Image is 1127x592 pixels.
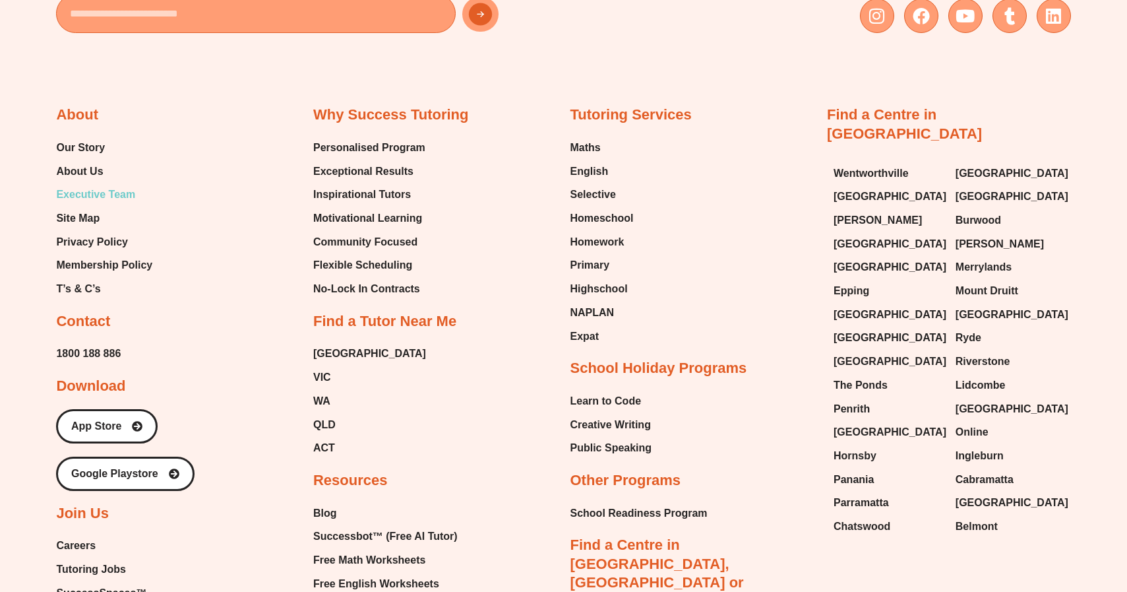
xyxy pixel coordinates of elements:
[834,257,942,277] a: [GEOGRAPHIC_DATA]
[56,457,195,491] a: Google Playstore
[570,232,634,252] a: Homework
[570,279,628,299] span: Highschool
[834,470,874,490] span: Panania
[56,312,110,331] h2: Contact
[313,504,337,523] span: Blog
[834,376,888,395] span: The Ponds
[56,185,135,205] span: Executive Team
[956,376,1006,395] span: Lidcombe
[313,138,425,158] a: Personalised Program
[956,399,1068,419] span: [GEOGRAPHIC_DATA]
[956,422,989,442] span: Online
[834,164,909,183] span: Wentworthville
[570,415,652,435] a: Creative Writing
[570,327,634,346] a: Expat
[834,281,942,301] a: Epping
[570,391,652,411] a: Learn to Code
[56,377,125,396] h2: Download
[313,391,426,411] a: WA
[956,352,1010,372] span: Riverstone
[956,328,981,348] span: Ryde
[56,138,152,158] a: Our Story
[56,279,100,299] span: T’s & C’s
[956,305,1068,325] span: [GEOGRAPHIC_DATA]
[956,211,1064,230] a: Burwood
[313,550,471,570] a: Free Math Worksheets
[834,187,942,207] a: [GEOGRAPHIC_DATA]
[834,493,889,513] span: Parramatta
[834,352,942,372] a: [GEOGRAPHIC_DATA]
[570,138,601,158] span: Maths
[313,209,422,228] span: Motivational Learning
[901,443,1127,592] iframe: Chat Widget
[313,415,336,435] span: QLD
[313,344,426,364] a: [GEOGRAPHIC_DATA]
[313,391,330,411] span: WA
[956,376,1064,395] a: Lidcombe
[56,232,152,252] a: Privacy Policy
[56,344,121,364] a: 1800 188 886
[834,517,890,537] span: Chatswood
[313,312,456,331] h2: Find a Tutor Near Me
[56,279,152,299] a: T’s & C’s
[570,359,747,378] h2: School Holiday Programs
[834,305,942,325] a: [GEOGRAPHIC_DATA]
[313,185,411,205] span: Inspirational Tutors
[570,209,634,228] span: Homeschool
[956,234,1064,254] a: [PERSON_NAME]
[56,560,125,579] span: Tutoring Jobs
[313,279,420,299] span: No-Lock In Contracts
[313,527,458,546] span: Successbot™ (Free AI Tutor)
[834,446,942,466] a: Hornsby
[313,279,425,299] a: No-Lock In Contracts
[956,187,1064,207] a: [GEOGRAPHIC_DATA]
[956,164,1068,183] span: [GEOGRAPHIC_DATA]
[71,421,121,432] span: App Store
[313,550,425,570] span: Free Math Worksheets
[834,328,946,348] span: [GEOGRAPHIC_DATA]
[56,106,98,125] h2: About
[313,162,425,181] a: Exceptional Results
[313,438,335,458] span: ACT
[313,185,425,205] a: Inspirational Tutors
[313,415,426,435] a: QLD
[56,162,103,181] span: About Us
[834,211,942,230] a: [PERSON_NAME]
[834,328,942,348] a: [GEOGRAPHIC_DATA]
[56,536,169,556] a: Careers
[956,328,1064,348] a: Ryde
[56,232,128,252] span: Privacy Policy
[570,185,616,205] span: Selective
[570,327,599,346] span: Expat
[570,303,634,323] a: NAPLAN
[570,162,634,181] a: English
[56,504,108,523] h2: Join Us
[834,234,946,254] span: [GEOGRAPHIC_DATA]
[570,185,634,205] a: Selective
[56,209,152,228] a: Site Map
[956,281,1064,301] a: Mount Druitt
[570,279,634,299] a: Highschool
[834,399,942,419] a: Penrith
[570,303,615,323] span: NAPLAN
[834,352,946,372] span: [GEOGRAPHIC_DATA]
[834,517,942,537] a: Chatswood
[834,187,946,207] span: [GEOGRAPHIC_DATA]
[570,391,642,411] span: Learn to Code
[834,399,870,419] span: Penrith
[834,234,942,254] a: [GEOGRAPHIC_DATA]
[956,305,1064,325] a: [GEOGRAPHIC_DATA]
[313,368,426,387] a: VIC
[570,504,708,523] a: School Readiness Program
[956,187,1068,207] span: [GEOGRAPHIC_DATA]
[834,422,946,442] span: [GEOGRAPHIC_DATA]
[827,106,982,142] a: Find a Centre in [GEOGRAPHIC_DATA]
[956,164,1064,183] a: [GEOGRAPHIC_DATA]
[71,469,158,479] span: Google Playstore
[56,209,100,228] span: Site Map
[313,162,413,181] span: Exceptional Results
[56,255,152,275] a: Membership Policy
